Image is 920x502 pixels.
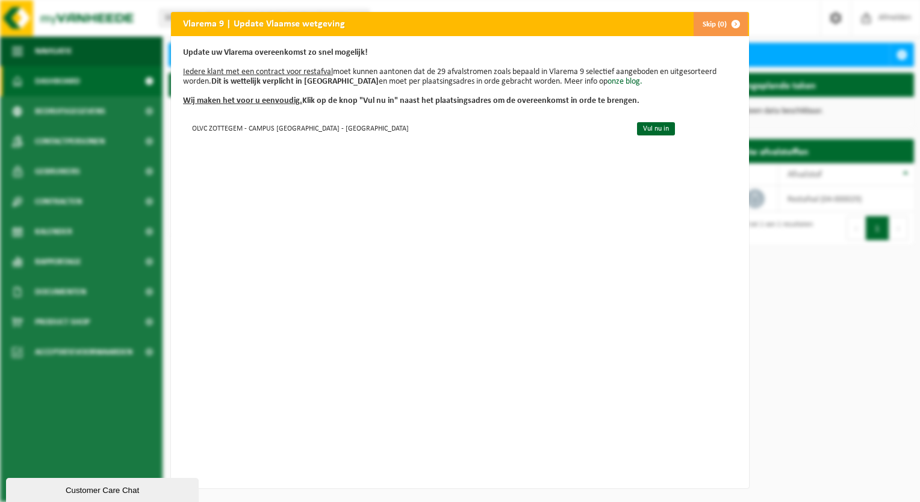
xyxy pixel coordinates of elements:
[183,48,368,57] b: Update uw Vlarema overeenkomst zo snel mogelijk!
[183,67,333,76] u: Iedere klant met een contract voor restafval
[183,48,737,106] p: moet kunnen aantonen dat de 29 afvalstromen zoals bepaald in Vlarema 9 selectief aangeboden en ui...
[211,77,379,86] b: Dit is wettelijk verplicht in [GEOGRAPHIC_DATA]
[637,122,675,135] a: Vul nu in
[183,96,639,105] b: Klik op de knop "Vul nu in" naast het plaatsingsadres om de overeenkomst in orde te brengen.
[693,12,748,36] button: Skip (0)
[183,118,627,138] td: OLVC ZOTTEGEM - CAMPUS [GEOGRAPHIC_DATA] - [GEOGRAPHIC_DATA]
[183,96,302,105] u: Wij maken het voor u eenvoudig.
[6,476,201,502] iframe: chat widget
[171,12,357,35] h2: Vlarema 9 | Update Vlaamse wetgeving
[608,77,642,86] a: onze blog.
